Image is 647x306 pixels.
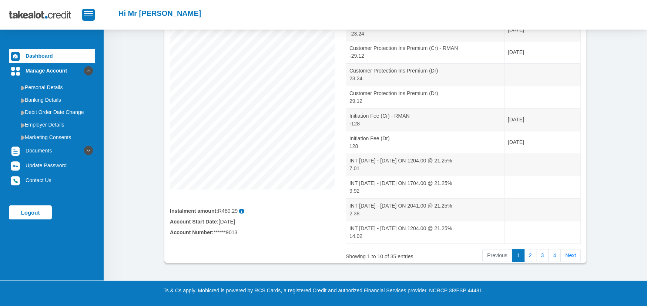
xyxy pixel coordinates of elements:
img: takealot_credit_logo.svg [9,6,82,24]
span: i [239,209,244,213]
b: Account Number: [170,229,214,235]
td: [DATE] [504,108,580,131]
img: menu arrow [21,98,25,103]
div: Showing 1 to 10 of 35 entries [346,248,437,260]
a: Next [560,249,581,262]
a: Employer Details [9,119,95,131]
a: Documents [9,144,95,158]
td: INT [DATE] - [DATE] ON 1204.00 @ 21.25% 14.02 [346,221,504,243]
td: INT [DATE] - [DATE] ON 1704.00 @ 21.25% 9.92 [346,176,504,198]
b: Account Start Date: [170,219,218,225]
a: 2 [524,249,537,262]
img: menu arrow [21,110,25,115]
div: R480.29 [170,207,335,215]
a: Update Password [9,158,95,172]
a: Dashboard [9,49,95,63]
a: Banking Details [9,94,95,106]
td: Customer Protection Ins Premium (Dr) 23.24 [346,63,504,86]
td: Customer Protection Ins Premium (Cr) - RMAN -29.12 [346,41,504,64]
p: Ts & Cs apply. Mobicred is powered by RCS Cards, a registered Credit and authorized Financial Ser... [118,287,529,295]
a: Personal Details [9,81,95,93]
td: Initiation Fee (Dr) 128 [346,131,504,154]
img: menu arrow [21,135,25,140]
td: INT [DATE] - [DATE] ON 1204.00 @ 21.25% 7.01 [346,154,504,176]
td: [DATE] [504,19,580,41]
a: 3 [536,249,549,262]
a: Logout [9,205,52,219]
a: Debit Order Date Change [9,106,95,118]
a: 4 [548,249,561,262]
a: 1 [512,249,524,262]
img: menu arrow [21,85,25,90]
div: [DATE] [164,218,340,226]
h2: Hi Mr [PERSON_NAME] [118,9,201,18]
b: Instalment amount: [170,208,218,214]
td: Initiation Fee (Cr) - RMAN -128 [346,108,504,131]
td: Customer Protection Ins Premium (Dr) 29.12 [346,86,504,108]
a: Manage Account [9,64,95,78]
a: Marketing Consents [9,131,95,143]
td: Customer Protection Ins Premium (Cr) - RMAN -23.24 [346,19,504,41]
td: [DATE] [504,41,580,64]
td: [DATE] [504,131,580,154]
img: menu arrow [21,123,25,128]
a: Contact Us [9,173,95,187]
td: INT [DATE] - [DATE] ON 2041.00 @ 21.25% 2.38 [346,198,504,221]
